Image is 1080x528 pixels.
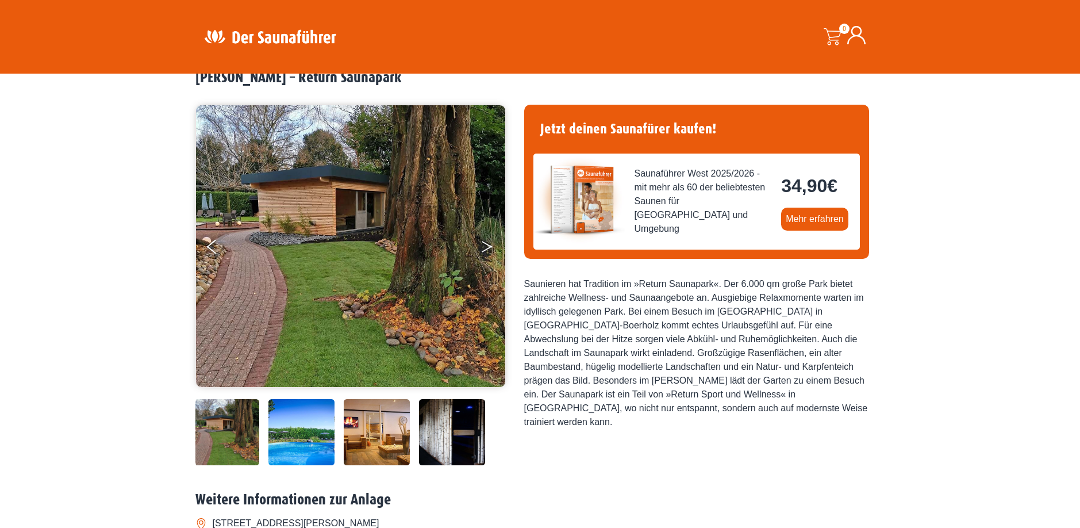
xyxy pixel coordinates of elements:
[481,235,509,263] button: Next
[827,175,837,196] span: €
[207,235,236,263] button: Previous
[781,175,837,196] bdi: 34,90
[524,277,869,429] div: Saunieren hat Tradition im »Return Saunapark«. Der 6.000 qm große Park bietet zahlreiche Wellness...
[635,167,772,236] span: Saunaführer West 2025/2026 - mit mehr als 60 der beliebtesten Saunen für [GEOGRAPHIC_DATA] und Um...
[195,491,885,509] h2: Weitere Informationen zur Anlage
[781,208,848,231] a: Mehr erfahren
[533,114,860,144] h4: Jetzt deinen Saunafürer kaufen!
[195,69,885,87] h2: [PERSON_NAME] – Return Saunapark
[533,154,625,246] img: der-saunafuehrer-2025-west.jpg
[839,24,850,34] span: 0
